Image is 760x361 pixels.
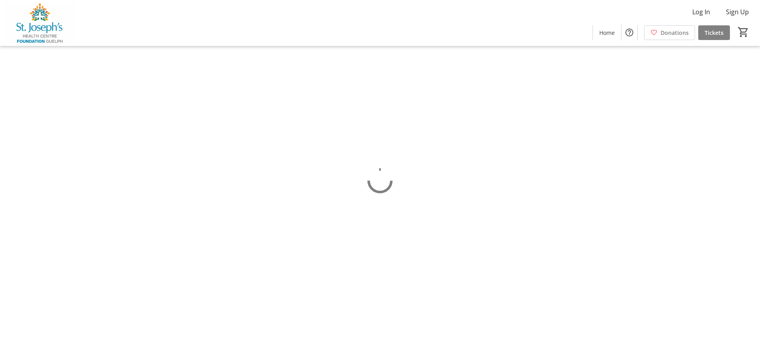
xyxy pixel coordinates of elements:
[692,7,710,17] span: Log In
[720,6,755,18] button: Sign Up
[726,7,749,17] span: Sign Up
[644,25,695,40] a: Donations
[686,6,716,18] button: Log In
[593,25,621,40] a: Home
[661,29,689,37] span: Donations
[5,3,75,43] img: St. Joseph's Health Centre Foundation Guelph's Logo
[705,29,724,37] span: Tickets
[698,25,730,40] a: Tickets
[599,29,615,37] span: Home
[621,25,637,40] button: Help
[736,25,750,39] button: Cart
